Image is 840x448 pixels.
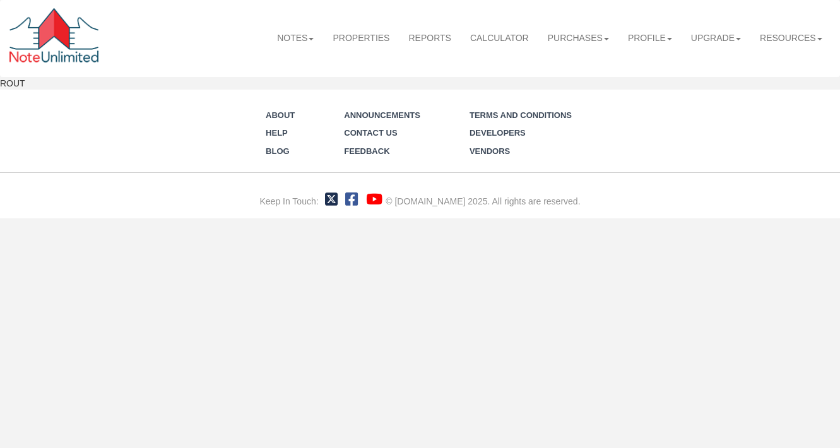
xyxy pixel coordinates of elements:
a: Terms and Conditions [470,110,572,120]
a: About [266,110,295,120]
a: Announcements [344,110,420,120]
a: Help [266,128,288,138]
a: Developers [470,128,526,138]
div: Keep In Touch: [259,195,318,208]
a: Reports [399,24,460,52]
a: Calculator [461,24,538,52]
a: Notes [268,24,323,52]
a: Vendors [470,146,510,156]
a: Properties [323,24,399,52]
a: Resources [750,24,832,52]
div: © [DOMAIN_NAME] 2025. All rights are reserved. [386,195,580,208]
a: Contact Us [344,128,397,138]
a: Upgrade [682,24,750,52]
a: Purchases [538,24,618,52]
a: Feedback [344,146,389,156]
a: Blog [266,146,290,156]
a: Profile [618,24,682,52]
